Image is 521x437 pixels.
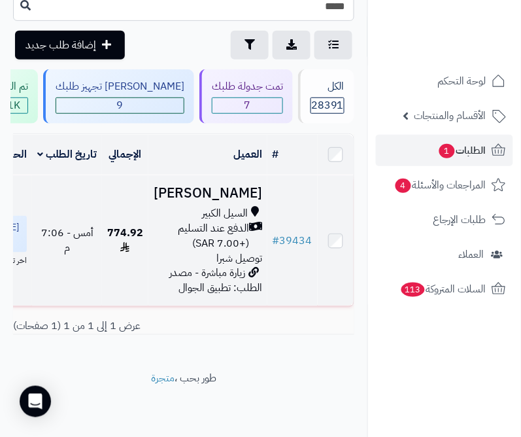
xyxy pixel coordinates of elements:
[56,79,184,94] div: [PERSON_NAME] تجهيز طلبك
[216,251,262,266] span: توصيل شبرا
[2,147,27,162] a: الحالة
[25,37,96,53] span: إضافة طلب جديد
[311,79,345,94] div: الكل
[3,319,364,334] div: عرض 1 إلى 1 من 1 (1 صفحات)
[414,107,486,125] span: الأقسام والمنتجات
[273,147,279,162] a: #
[433,211,486,229] span: طلبات الإرجاع
[295,69,357,124] a: الكل28391
[400,280,486,298] span: السلات المتروكة
[432,10,509,37] img: logo-2.png
[41,69,197,124] a: [PERSON_NAME] تجهيز طلبك 9
[376,273,513,305] a: السلات المتروكة113
[376,239,513,270] a: العملاء
[395,178,411,193] span: 4
[376,204,513,236] a: طلبات الإرجاع
[233,147,262,162] a: العميل
[376,169,513,201] a: المراجعات والأسئلة4
[154,221,249,251] span: الدفع عند التسليم (+7.00 SAR)
[438,141,486,160] span: الطلبات
[311,98,344,113] span: 28391
[37,147,97,162] a: تاريخ الطلب
[154,186,262,201] h3: [PERSON_NAME]
[56,98,184,113] span: 9
[273,233,312,249] a: #39434
[439,143,455,158] span: 1
[273,233,280,249] span: #
[169,266,262,296] span: زيارة مباشرة - مصدر الطلب: تطبيق الجوال
[41,225,93,256] span: أمس - 7:06 م
[394,176,486,194] span: المراجعات والأسئلة
[401,282,426,297] span: 113
[107,225,143,256] span: 774.92
[459,245,484,264] span: العملاء
[212,98,282,113] span: 7
[212,79,283,94] div: تمت جدولة طلبك
[109,147,141,162] a: الإجمالي
[151,371,175,387] a: متجرة
[376,135,513,166] a: الطلبات1
[438,72,486,90] span: لوحة التحكم
[202,206,248,221] span: السيل الكبير
[376,65,513,97] a: لوحة التحكم
[15,31,125,60] a: إضافة طلب جديد
[20,386,51,417] div: Open Intercom Messenger
[197,69,295,124] a: تمت جدولة طلبك 7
